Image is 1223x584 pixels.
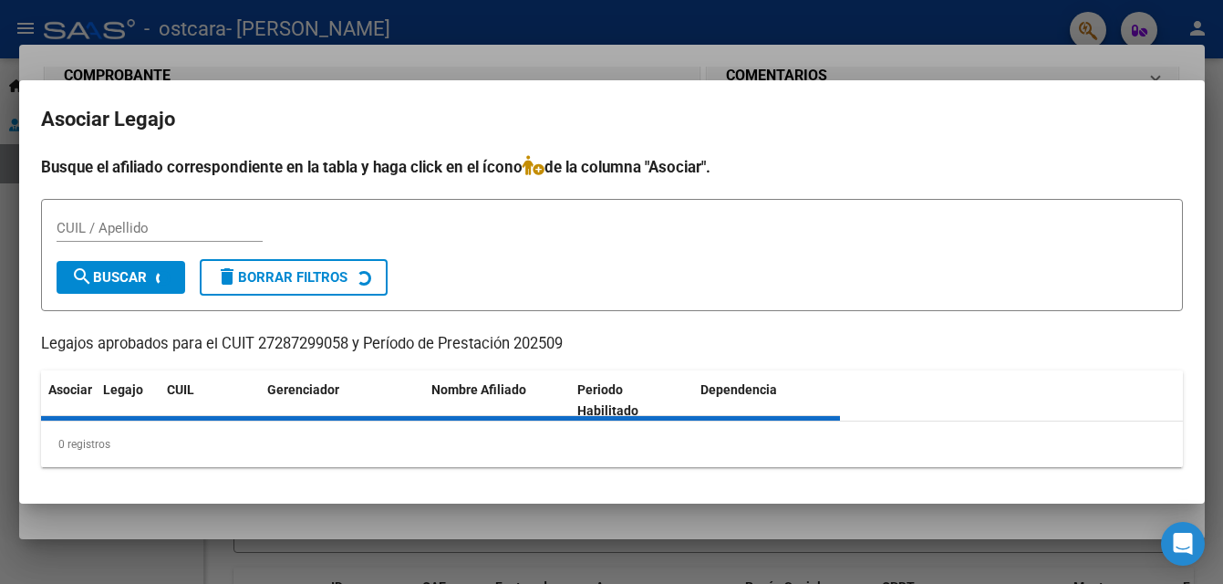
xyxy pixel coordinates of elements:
mat-icon: search [71,266,93,287]
datatable-header-cell: Gerenciador [260,370,424,431]
datatable-header-cell: Legajo [96,370,160,431]
span: Borrar Filtros [216,269,347,286]
span: Nombre Afiliado [431,382,526,397]
datatable-header-cell: Nombre Afiliado [424,370,571,431]
h2: Asociar Legajo [41,102,1183,137]
span: Asociar [48,382,92,397]
span: Dependencia [700,382,777,397]
span: Periodo Habilitado [577,382,638,418]
div: Open Intercom Messenger [1161,522,1205,566]
datatable-header-cell: Dependencia [693,370,840,431]
span: Legajo [103,382,143,397]
span: Buscar [71,269,147,286]
datatable-header-cell: Asociar [41,370,96,431]
p: Legajos aprobados para el CUIT 27287299058 y Período de Prestación 202509 [41,333,1183,356]
span: Gerenciador [267,382,339,397]
h4: Busque el afiliado correspondiente en la tabla y haga click en el ícono de la columna "Asociar". [41,155,1183,179]
datatable-header-cell: Periodo Habilitado [570,370,693,431]
div: 0 registros [41,422,1183,467]
datatable-header-cell: CUIL [160,370,260,431]
button: Buscar [57,261,185,294]
button: Borrar Filtros [200,259,388,296]
span: CUIL [167,382,194,397]
mat-icon: delete [216,266,238,287]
